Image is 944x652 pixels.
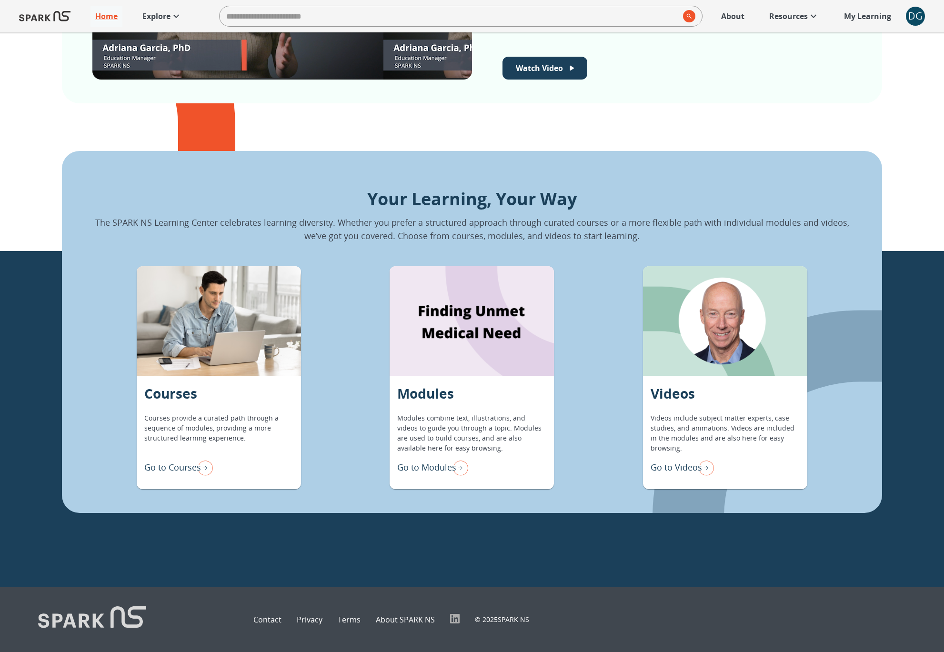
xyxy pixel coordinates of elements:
p: Modules combine text, illustrations, and videos to guide you through a topic. Modules are used to... [397,413,546,453]
div: Modules [390,266,554,376]
p: Videos [651,383,695,403]
div: DG [906,7,925,26]
img: Logo of SPARK at Stanford [38,606,146,633]
a: About SPARK NS [376,614,435,625]
p: Go to Videos [651,461,702,474]
p: Explore [142,10,171,22]
a: Privacy [297,614,322,625]
img: LinkedIn [450,614,460,623]
div: Courses [137,266,301,376]
p: Go to Courses [144,461,201,474]
a: About [716,6,749,27]
a: Contact [253,614,281,625]
div: Go to Courses [144,458,213,478]
p: Watch Video [516,62,563,74]
img: Logo of SPARK at Stanford [19,5,70,28]
img: right arrow [695,458,714,478]
a: Home [90,6,122,27]
p: Home [95,10,118,22]
a: Terms [338,614,361,625]
p: My Learning [844,10,891,22]
p: Videos include subject matter experts, case studies, and animations. Videos are included in the m... [651,413,800,453]
p: Your Learning, Your Way [92,186,852,212]
p: The SPARK NS Learning Center celebrates learning diversity. Whether you prefer a structured appro... [92,216,852,242]
img: right arrow [449,458,468,478]
a: My Learning [839,6,896,27]
button: Watch Welcome Video [502,57,587,80]
p: Courses provide a curated path through a sequence of modules, providing a more structured learnin... [144,413,293,453]
button: account of current user [906,7,925,26]
div: Videos [643,266,807,376]
button: search [679,6,695,26]
div: Go to Videos [651,458,714,478]
p: Resources [769,10,808,22]
p: About [721,10,744,22]
img: right arrow [194,458,213,478]
p: Go to Modules [397,461,456,474]
p: Modules [397,383,454,403]
p: © 2025 SPARK NS [475,614,529,624]
div: Go to Modules [397,458,468,478]
p: Courses [144,383,197,403]
a: Resources [764,6,824,27]
a: Explore [138,6,187,27]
